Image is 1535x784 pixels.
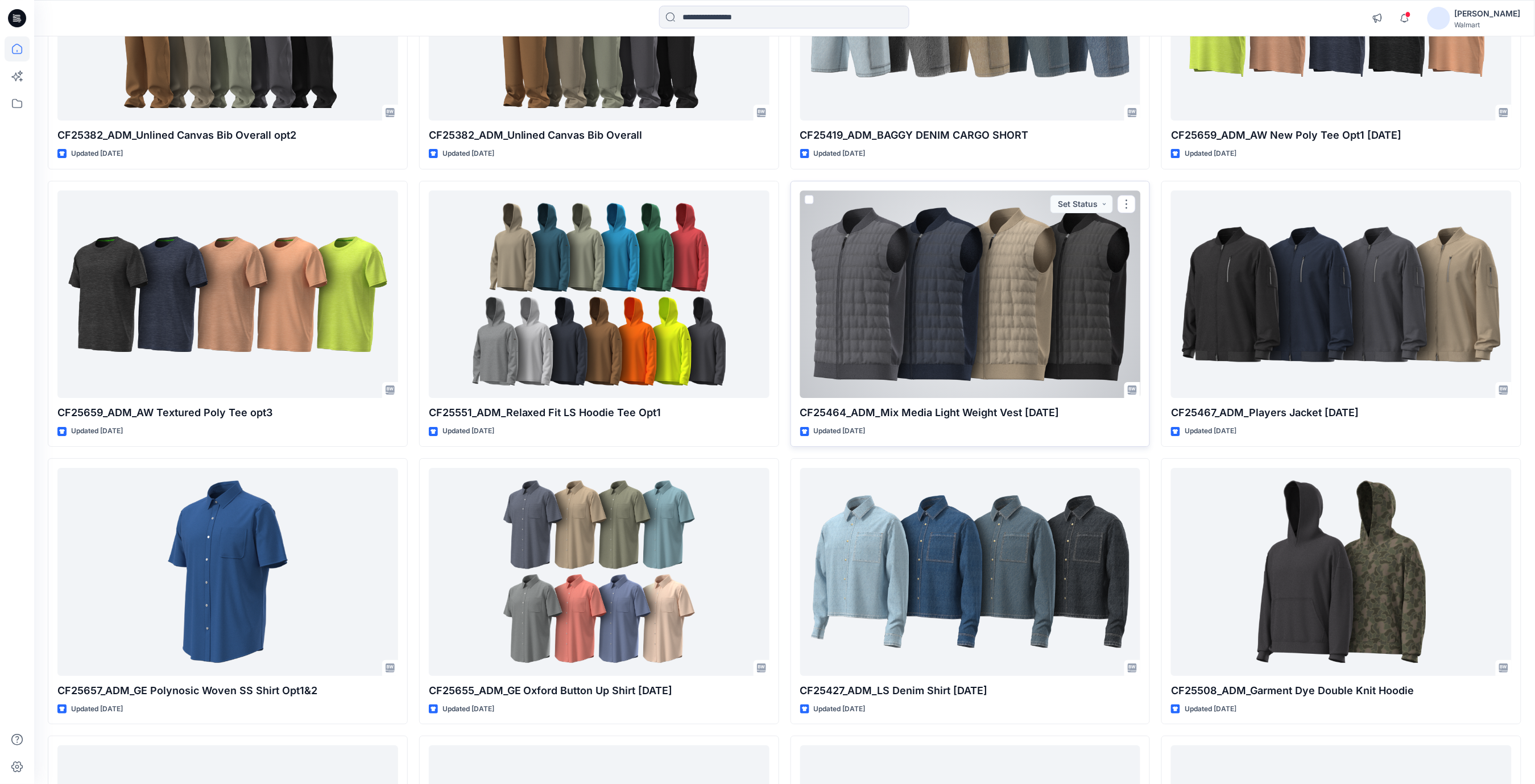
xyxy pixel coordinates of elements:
[429,405,769,421] p: CF25551_ADM_Relaxed Fit LS Hoodie Tee Opt1
[71,425,123,437] p: Updated [DATE]
[57,683,398,699] p: CF25657_ADM_GE Polynosic Woven SS Shirt Opt1&2
[71,703,123,715] p: Updated [DATE]
[814,148,866,160] p: Updated [DATE]
[800,683,1141,699] p: CF25427_ADM_LS Denim Shirt [DATE]
[800,127,1141,143] p: CF25419_ADM_BAGGY DENIM CARGO SHORT
[429,683,769,699] p: CF25655_ADM_GE Oxford Button Up Shirt [DATE]
[800,468,1141,676] a: CF25427_ADM_LS Denim Shirt 10MAY25
[1455,20,1521,29] div: Walmart
[442,425,494,437] p: Updated [DATE]
[1171,405,1512,421] p: CF25467_ADM_Players Jacket [DATE]
[814,703,866,715] p: Updated [DATE]
[429,468,769,676] a: CF25655_ADM_GE Oxford Button Up Shirt 09MAY25
[442,148,494,160] p: Updated [DATE]
[429,127,769,143] p: CF25382_ADM_Unlined Canvas Bib Overall
[57,468,398,676] a: CF25657_ADM_GE Polynosic Woven SS Shirt Opt1&2
[1455,7,1521,20] div: [PERSON_NAME]
[800,405,1141,421] p: CF25464_ADM_Mix Media Light Weight Vest [DATE]
[1171,468,1512,676] a: CF25508_ADM_Garment Dye Double Knit Hoodie
[1171,190,1512,399] a: CF25467_ADM_Players Jacket 15MAY25
[57,127,398,143] p: CF25382_ADM_Unlined Canvas Bib Overall opt2
[1171,127,1512,143] p: CF25659_ADM_AW New Poly Tee Opt1 [DATE]
[1185,703,1236,715] p: Updated [DATE]
[71,148,123,160] p: Updated [DATE]
[814,425,866,437] p: Updated [DATE]
[429,190,769,399] a: CF25551_ADM_Relaxed Fit LS Hoodie Tee Opt1
[1171,683,1512,699] p: CF25508_ADM_Garment Dye Double Knit Hoodie
[57,405,398,421] p: CF25659_ADM_AW Textured Poly Tee opt3
[1428,7,1450,30] img: avatar
[57,190,398,399] a: CF25659_ADM_AW Textured Poly Tee opt3
[800,190,1141,399] a: CF25464_ADM_Mix Media Light Weight Vest 15MAY25
[442,703,494,715] p: Updated [DATE]
[1185,148,1236,160] p: Updated [DATE]
[1185,425,1236,437] p: Updated [DATE]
